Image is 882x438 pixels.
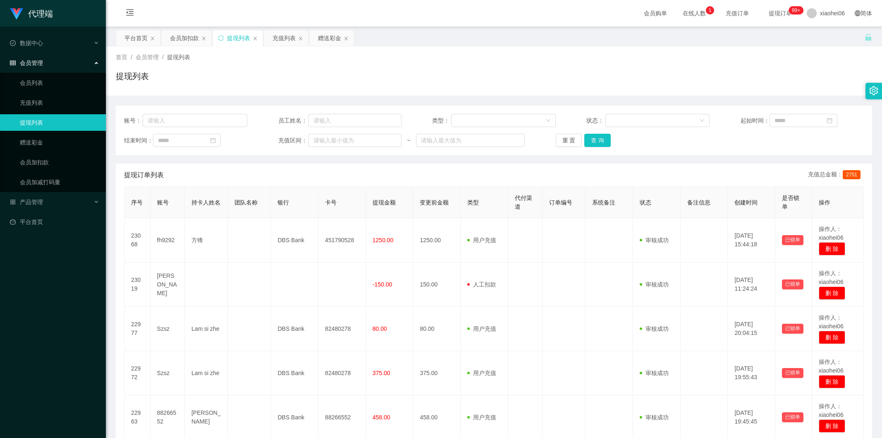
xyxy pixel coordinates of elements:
[819,199,830,206] span: 操作
[151,307,185,351] td: Szsz
[20,174,99,190] a: 会员加减打码量
[546,118,551,124] i: 图标: down
[170,30,199,46] div: 会员加扣款
[782,235,803,245] button: 已锁单
[819,359,844,374] span: 操作人：xiaohei06
[116,0,144,27] i: 图标: menu-fold
[728,307,775,351] td: [DATE] 20:04:15
[467,237,496,243] span: 用户充值
[782,324,803,334] button: 已锁单
[318,307,366,351] td: 82480278
[413,307,461,351] td: 80.00
[819,226,844,241] span: 操作人：xiaohei06
[722,10,753,16] span: 充值订单
[131,199,143,206] span: 序号
[124,351,151,395] td: 22972
[819,419,845,433] button: 删 除
[20,114,99,131] a: 提现列表
[10,8,23,20] img: logo.9652507e.png
[253,36,258,41] i: 图标: close
[10,214,99,230] a: 图标: dashboard平台首页
[640,281,669,288] span: 审核成功
[467,370,496,376] span: 用户充值
[10,60,16,66] i: 图标: table
[20,94,99,111] a: 充值列表
[416,134,525,147] input: 请输入最大值为
[308,114,402,127] input: 请输入
[549,199,572,206] span: 订单编号
[432,116,451,125] span: 类型：
[167,54,190,60] span: 提现列表
[728,262,775,307] td: [DATE] 11:24:24
[413,218,461,262] td: 1250.00
[373,370,390,376] span: 375.00
[298,36,303,41] i: 图标: close
[373,414,390,421] span: 458.00
[150,36,155,41] i: 图标: close
[10,10,53,17] a: 代理端
[402,136,416,145] span: ~
[151,351,185,395] td: Szsz
[272,30,296,46] div: 充值列表
[819,314,844,330] span: 操作人：xiaohei06
[20,134,99,151] a: 赠送彩金
[373,325,387,332] span: 80.00
[413,351,461,395] td: 375.00
[124,218,151,262] td: 23068
[308,134,402,147] input: 请输入最小值为
[706,6,714,14] sup: 1
[318,351,366,395] td: 82480278
[467,281,496,288] span: 人工扣款
[819,375,845,388] button: 删 除
[728,218,775,262] td: [DATE] 15:44:18
[278,136,308,145] span: 充值区间：
[151,262,185,307] td: [PERSON_NAME]
[467,414,496,421] span: 用户充值
[855,10,860,16] i: 图标: global
[556,134,582,147] button: 重 置
[782,412,803,422] button: 已锁单
[679,10,710,16] span: 在线人数
[843,170,860,179] span: 2751
[808,170,864,180] div: 充值总金额：
[782,195,799,210] span: 是否锁单
[344,36,349,41] i: 图标: close
[586,116,605,125] span: 状态：
[10,199,43,205] span: 产品管理
[191,199,220,206] span: 持卡人姓名
[185,307,228,351] td: Lam si zhe
[136,54,159,60] span: 会员管理
[124,136,153,145] span: 结束时间：
[124,170,164,180] span: 提现订单列表
[819,403,844,418] span: 操作人：xiaohei06
[10,40,43,46] span: 数据中心
[584,134,611,147] button: 查 询
[640,414,669,421] span: 审核成功
[734,199,758,206] span: 创建时间
[28,0,53,27] h1: 代理端
[592,199,615,206] span: 系统备注
[124,116,143,125] span: 账号：
[318,218,366,262] td: 451790528
[640,199,651,206] span: 状态
[157,199,169,206] span: 账号
[10,60,43,66] span: 会员管理
[869,86,878,95] i: 图标: setting
[10,199,16,205] i: 图标: appstore-o
[10,40,16,46] i: 图标: check-circle-o
[467,199,479,206] span: 类型
[373,281,392,288] span: -150.00
[373,199,396,206] span: 提现金额
[515,195,532,210] span: 代付渠道
[640,370,669,376] span: 审核成功
[819,286,845,300] button: 删 除
[709,6,712,14] p: 1
[277,199,289,206] span: 银行
[467,325,496,332] span: 用户充值
[819,331,845,344] button: 删 除
[413,262,461,307] td: 150.00
[278,116,308,125] span: 员工姓名：
[640,325,669,332] span: 审核成功
[687,199,710,206] span: 备注信息
[20,75,99,91] a: 会员列表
